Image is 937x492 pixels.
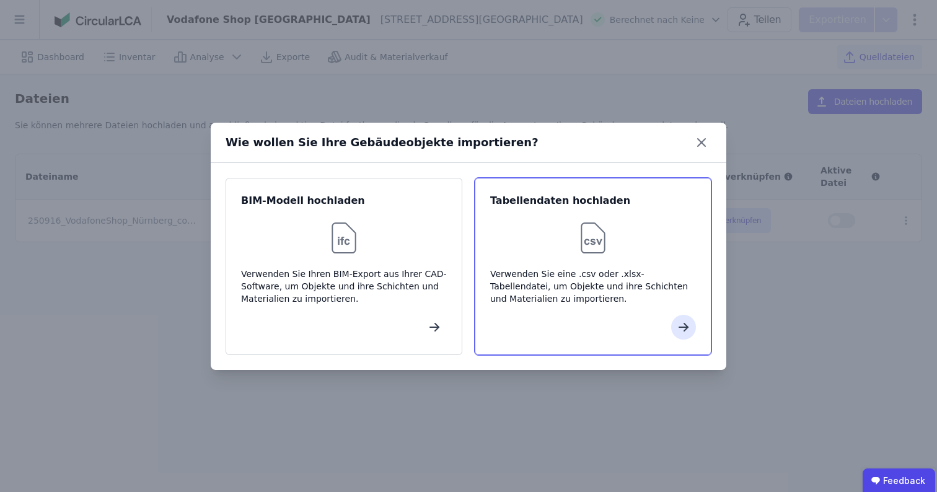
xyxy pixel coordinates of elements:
div: BIM-Modell hochladen [241,193,447,208]
div: Verwenden Sie Ihren BIM-Export aus Ihrer CAD-Software, um Objekte und ihre Schichten und Material... [241,268,447,305]
img: svg%3e [573,218,613,258]
div: Tabellendaten hochladen [490,193,696,208]
div: Wie wollen Sie Ihre Gebäudeobjekte importieren? [226,134,539,151]
img: svg%3e [324,218,364,258]
div: Verwenden Sie eine .csv oder .xlsx-Tabellendatei, um Objekte und ihre Schichten und Materialien z... [490,268,696,305]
